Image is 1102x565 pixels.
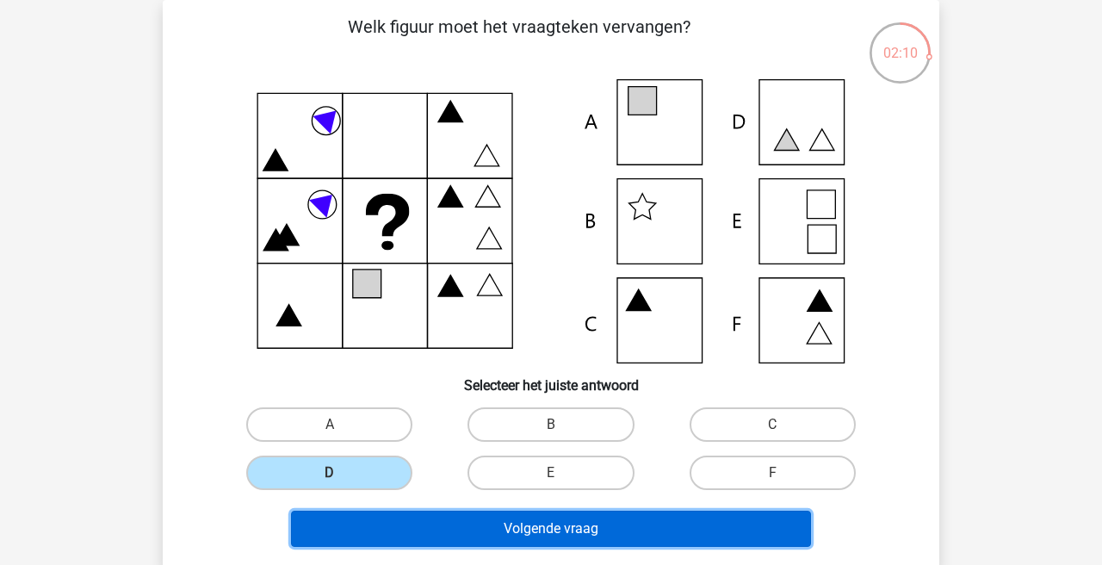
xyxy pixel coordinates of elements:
button: Volgende vraag [291,511,812,547]
label: D [246,456,412,490]
h6: Selecteer het juiste antwoord [190,363,912,394]
label: F [690,456,856,490]
div: 02:10 [868,21,932,64]
label: A [246,407,412,442]
label: B [467,407,634,442]
label: E [467,456,634,490]
p: Welk figuur moet het vraagteken vervangen? [190,14,847,65]
label: C [690,407,856,442]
